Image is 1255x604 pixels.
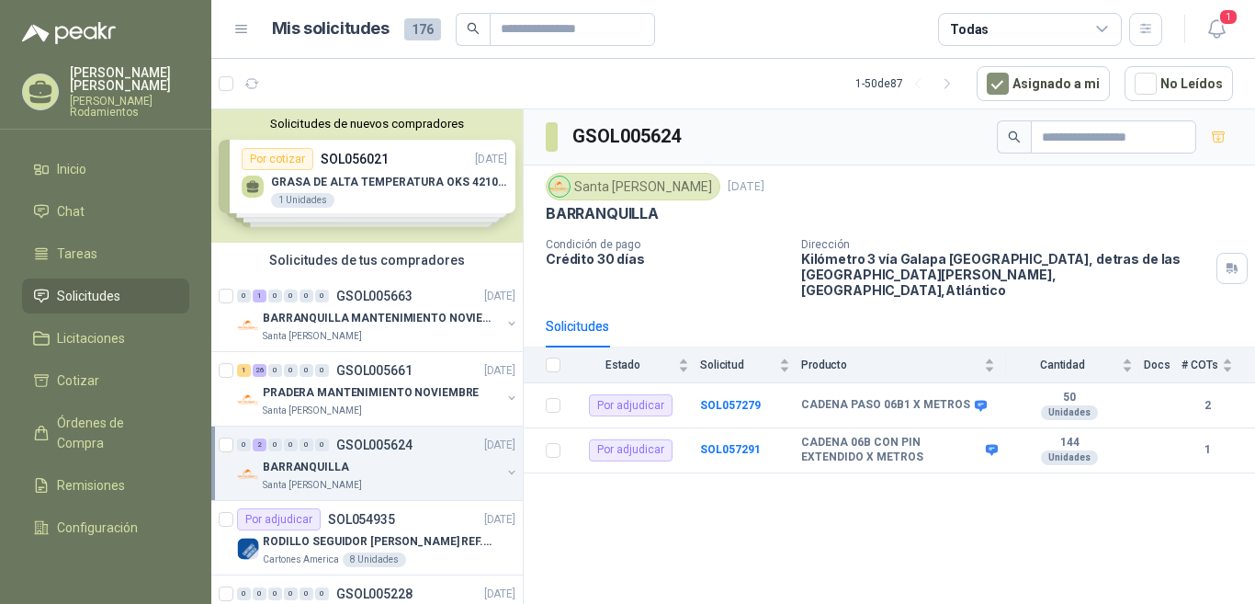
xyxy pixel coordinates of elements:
div: 8 Unidades [343,553,406,567]
span: Licitaciones [57,328,125,348]
b: CADENA PASO 06B1 X METROS [801,398,970,413]
a: Chat [22,194,189,229]
p: BARRANQUILLA MANTENIMIENTO NOVIEMBRE [263,310,492,327]
b: 144 [1006,436,1133,450]
p: [DATE] [484,362,515,380]
h3: GSOL005624 [572,122,684,151]
div: 2 [253,439,266,451]
h1: Mis solicitudes [272,16,390,42]
div: Solicitudes de tus compradores [211,243,523,278]
div: 0 [284,364,298,377]
a: Cotizar [22,363,189,398]
div: 0 [253,587,266,600]
th: # COTs [1182,348,1255,383]
div: 0 [237,587,251,600]
div: 0 [268,290,282,302]
a: 1 26 0 0 0 0 GSOL005661[DATE] Company LogoPRADERA MANTENIMIENTO NOVIEMBRESanta [PERSON_NAME] [237,359,519,418]
a: SOL057279 [700,399,761,412]
p: [DATE] [484,586,515,603]
p: [DATE] [484,511,515,529]
button: Solicitudes de nuevos compradores [219,117,515,131]
div: Todas [950,19,989,40]
p: SOL054935 [328,513,395,526]
p: PRADERA MANTENIMIENTO NOVIEMBRE [263,384,479,402]
div: 0 [284,439,298,451]
button: Asignado a mi [977,66,1110,101]
span: Solicitud [700,359,775,371]
button: 1 [1200,13,1233,46]
p: Crédito 30 días [546,251,786,267]
div: 1 [237,364,251,377]
p: GSOL005661 [336,364,413,377]
p: [DATE] [484,288,515,305]
div: Por adjudicar [589,439,673,462]
b: 2 [1182,397,1233,415]
span: Órdenes de Compra [57,413,172,453]
span: search [467,22,480,35]
div: 0 [315,290,329,302]
img: Company Logo [237,389,259,411]
th: Producto [801,348,1006,383]
p: Cartones America [263,553,339,567]
a: Inicio [22,152,189,187]
div: 0 [268,439,282,451]
a: Licitaciones [22,321,189,356]
p: RODILLO SEGUIDOR [PERSON_NAME] REF. NATV-17-PPA [PERSON_NAME] [263,533,492,551]
img: Logo peakr [22,22,116,44]
span: Chat [57,201,85,222]
th: Solicitud [700,348,801,383]
b: 1 [1182,441,1233,459]
span: # COTs [1182,359,1218,371]
span: 176 [404,18,441,40]
span: Cotizar [57,370,99,391]
div: Solicitudes [546,316,609,336]
button: No Leídos [1125,66,1233,101]
div: 0 [300,587,313,600]
div: Unidades [1041,405,1098,420]
p: GSOL005624 [336,439,413,451]
th: Cantidad [1006,348,1144,383]
p: BARRANQUILLA [263,459,349,476]
a: 0 1 0 0 0 0 GSOL005663[DATE] Company LogoBARRANQUILLA MANTENIMIENTO NOVIEMBRESanta [PERSON_NAME] [237,285,519,344]
th: Docs [1144,348,1182,383]
div: 1 - 50 de 87 [855,69,962,98]
span: Inicio [57,159,86,179]
a: Tareas [22,236,189,271]
p: Kilómetro 3 vía Galapa [GEOGRAPHIC_DATA], detras de las [GEOGRAPHIC_DATA][PERSON_NAME], [GEOGRAPH... [801,251,1209,298]
span: Cantidad [1006,359,1118,371]
div: 0 [237,439,251,451]
th: Estado [571,348,700,383]
p: Condición de pago [546,238,786,251]
div: Por adjudicar [237,508,321,530]
b: 50 [1006,391,1133,405]
p: Santa [PERSON_NAME] [263,329,362,344]
img: Company Logo [237,538,259,560]
div: Solicitudes de nuevos compradoresPor cotizarSOL056021[DATE] GRASA DE ALTA TEMPERATURA OKS 4210 X ... [211,109,523,243]
p: Santa [PERSON_NAME] [263,404,362,418]
span: 1 [1218,8,1238,26]
a: Solicitudes [22,279,189,313]
p: BARRANQUILLA [546,204,659,223]
a: 0 2 0 0 0 0 GSOL005624[DATE] Company LogoBARRANQUILLASanta [PERSON_NAME] [237,434,519,493]
p: Santa [PERSON_NAME] [263,478,362,493]
span: Estado [571,359,674,371]
div: 0 [237,290,251,302]
span: Remisiones [57,475,125,496]
div: Unidades [1041,450,1098,465]
span: Producto [801,359,980,371]
a: Por adjudicarSOL054935[DATE] Company LogoRODILLO SEGUIDOR [PERSON_NAME] REF. NATV-17-PPA [PERSON_... [211,501,523,576]
a: Órdenes de Compra [22,405,189,461]
p: [PERSON_NAME] Rodamientos [70,96,189,118]
div: 0 [284,587,298,600]
div: 0 [268,587,282,600]
span: Solicitudes [57,286,120,306]
b: CADENA 06B CON PIN EXTENDIDO X METROS [801,436,981,464]
div: 1 [253,290,266,302]
p: [PERSON_NAME] [PERSON_NAME] [70,66,189,92]
p: [DATE] [728,178,764,196]
span: Configuración [57,518,138,538]
a: Configuración [22,510,189,545]
a: SOL057291 [700,443,761,456]
div: 0 [300,439,313,451]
